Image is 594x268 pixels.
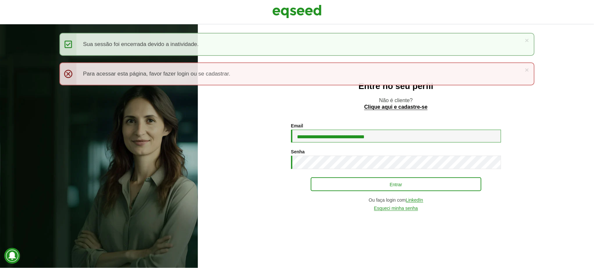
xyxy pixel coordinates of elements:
[291,198,501,203] div: Ou faça login com
[364,104,428,110] a: Clique aqui e cadastre-se
[291,149,305,154] label: Senha
[211,97,581,110] p: Não é cliente?
[59,33,535,56] div: Sua sessão foi encerrada devido a inatividade.
[59,62,535,85] div: Para acessar esta página, favor fazer login ou se cadastrar.
[374,206,418,211] a: Esqueci minha senha
[525,66,529,73] a: ×
[525,37,529,44] a: ×
[291,123,303,128] label: Email
[272,3,322,20] img: EqSeed Logo
[406,198,423,203] a: LinkedIn
[311,177,481,191] button: Entrar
